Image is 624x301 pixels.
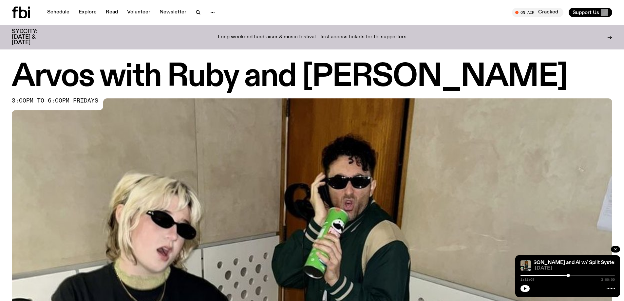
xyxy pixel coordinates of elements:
span: [DATE] [535,266,615,271]
span: Support Us [573,9,599,15]
span: 3:00:00 [601,278,615,281]
a: Newsletter [156,8,190,17]
a: Read [102,8,122,17]
button: Support Us [569,8,612,17]
h3: SYDCITY: [DATE] & [DATE] [12,29,54,46]
button: On AirCracked [512,8,563,17]
a: Explore [75,8,101,17]
a: Volunteer [123,8,154,17]
a: Schedule [43,8,73,17]
img: Ruby wears a Collarbones t shirt and pretends to play the DJ decks, Al sings into a pringles can.... [520,260,531,271]
span: 3:00pm to 6:00pm fridays [12,98,98,103]
p: Long weekend fundraiser & music festival - first access tickets for fbi supporters [218,34,407,40]
span: 1:31:09 [520,278,534,281]
h1: Arvos with Ruby and [PERSON_NAME] [12,62,612,92]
